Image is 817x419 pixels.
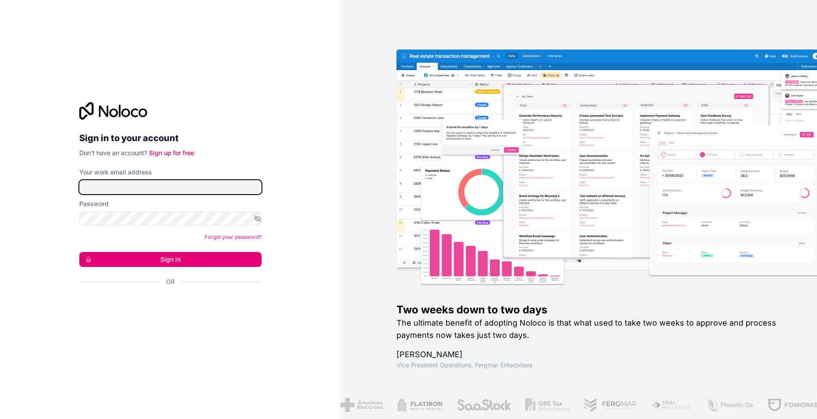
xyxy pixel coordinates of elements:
[205,234,262,240] a: Forgot your password?
[79,149,147,156] span: Don't have an account?
[396,303,789,317] h1: Two weeks down to two days
[166,277,175,286] span: Or
[706,398,753,412] img: /assets/phoenix-BREaitsQ.png
[79,252,262,267] button: Sign in
[79,168,152,177] label: Your work email address
[396,361,789,369] h1: Vice President Operations , Fergmar Enterprises
[149,149,194,156] a: Sign up for free
[79,199,109,208] label: Password
[525,398,570,412] img: /assets/gbstax-C-GtDUiK.png
[397,398,442,412] img: /assets/flatiron-C8eUkumj.png
[456,398,511,412] img: /assets/saastock-C6Zbiodz.png
[651,398,692,412] img: /assets/fiera-fwj2N5v4.png
[79,130,262,146] h2: Sign in to your account
[396,348,789,361] h1: [PERSON_NAME]
[396,317,789,341] h2: The ultimate benefit of adopting Noloco is that what used to take two weeks to approve and proces...
[340,398,383,412] img: /assets/american-red-cross-BAupjrZR.png
[79,212,262,226] input: Password
[79,180,262,194] input: Email address
[75,296,259,315] iframe: Sign in with Google Button
[584,398,637,412] img: /assets/fergmar-CudnrXN5.png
